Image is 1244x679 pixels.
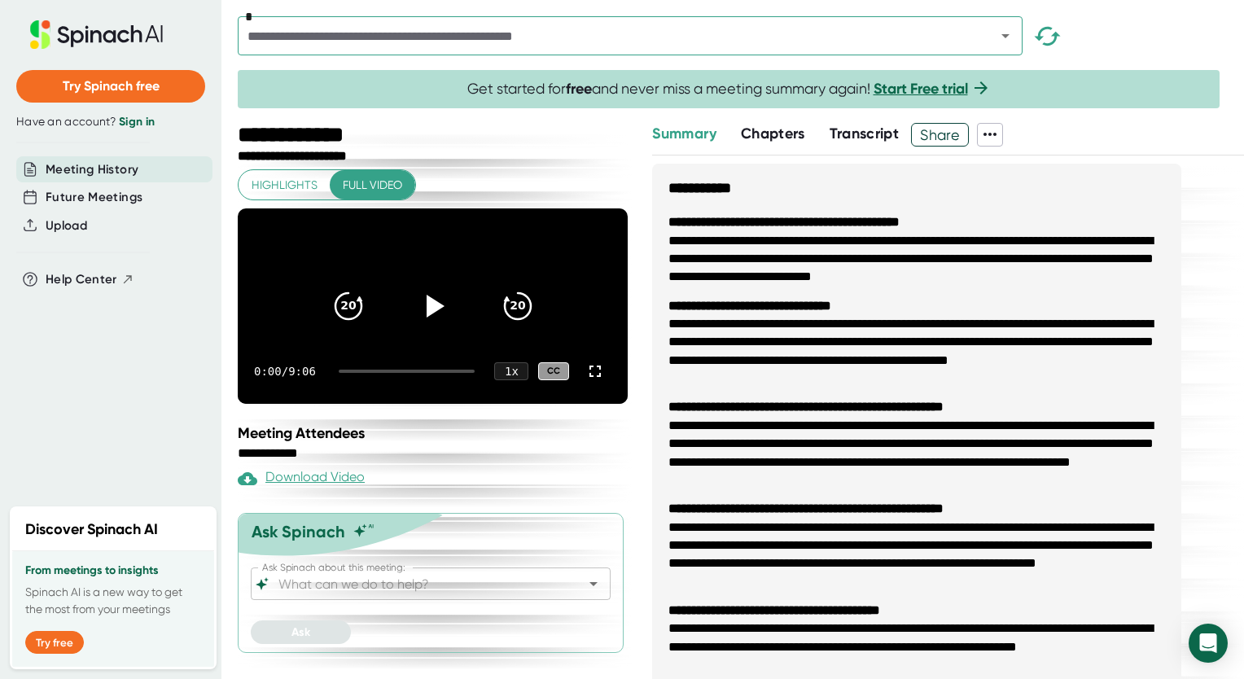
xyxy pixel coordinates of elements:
h2: Discover Spinach AI [25,519,158,541]
button: Transcript [830,123,900,145]
button: Try Spinach free [16,70,205,103]
span: Try Spinach free [63,78,160,94]
span: Transcript [830,125,900,142]
span: Highlights [252,175,318,195]
div: Ask Spinach [252,522,345,541]
span: Summary [652,125,716,142]
span: Share [912,120,968,149]
span: Ask [291,625,310,639]
span: Chapters [741,125,805,142]
span: Get started for and never miss a meeting summary again! [467,80,991,99]
button: Meeting History [46,160,138,179]
a: Sign in [119,115,155,129]
button: Help Center [46,270,134,289]
span: Full video [343,175,402,195]
div: 1 x [494,362,528,380]
b: free [566,80,592,98]
button: Chapters [741,123,805,145]
span: Help Center [46,270,117,289]
button: Share [911,123,969,147]
button: Summary [652,123,716,145]
h3: From meetings to insights [25,564,201,577]
div: Have an account? [16,115,205,129]
input: What can we do to help? [275,572,558,595]
button: Try free [25,631,84,654]
button: Full video [330,170,415,200]
button: Future Meetings [46,188,142,207]
a: Start Free trial [874,80,968,98]
button: Upload [46,217,87,235]
button: Ask [251,620,351,644]
div: Open Intercom Messenger [1189,624,1228,663]
div: CC [538,362,569,381]
button: Open [582,572,605,595]
button: Open [994,24,1017,47]
p: Spinach AI is a new way to get the most from your meetings [25,584,201,618]
div: Paid feature [238,469,365,488]
div: 0:00 / 9:06 [254,365,319,378]
div: Meeting Attendees [238,424,632,442]
button: Highlights [239,170,331,200]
